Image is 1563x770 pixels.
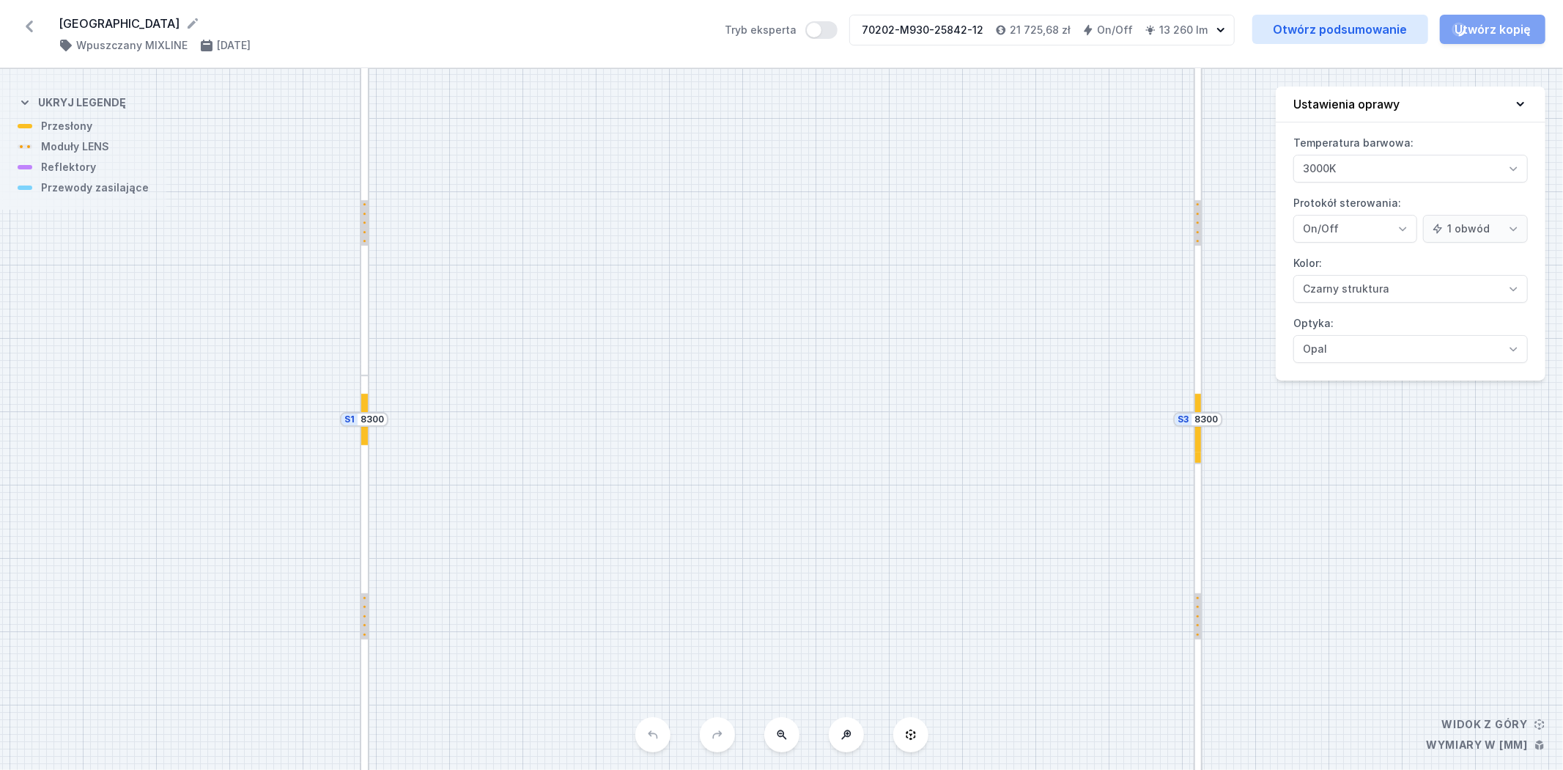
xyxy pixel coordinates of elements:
[862,23,983,37] div: 70202-M930-25842-12
[1276,87,1545,122] button: Ustawienia oprawy
[1293,252,1528,303] label: Kolor:
[1293,155,1528,183] select: Temperatura barwowa:
[1293,191,1528,243] label: Protokół sterowania:
[18,84,126,119] button: Ukryj legendę
[1252,15,1428,44] a: Otwórz podsumowanie
[1097,23,1133,37] h4: On/Off
[1293,312,1528,363] label: Optyka:
[1010,23,1071,37] h4: 21 725,68 zł
[76,38,188,53] h4: Wpuszczany MIXLINE
[217,38,251,53] h4: [DATE]
[1194,414,1218,425] input: Wymiar [mm]
[1293,275,1528,303] select: Kolor:
[1293,95,1400,113] h4: Ustawienia oprawy
[361,414,384,425] input: Wymiar [mm]
[38,95,126,110] h4: Ukryj legendę
[1293,131,1528,183] label: Temperatura barwowa:
[1293,335,1528,363] select: Optyka:
[805,21,838,39] button: Tryb eksperta
[725,21,838,39] label: Tryb eksperta
[1293,215,1417,243] select: Protokół sterowania:
[185,16,200,31] button: Edytuj nazwę projektu
[59,15,707,32] form: [GEOGRAPHIC_DATA]
[1159,23,1208,37] h4: 13 260 lm
[1423,215,1528,243] select: Protokół sterowania:
[849,15,1235,45] button: 70202-M930-25842-1221 725,68 złOn/Off13 260 lm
